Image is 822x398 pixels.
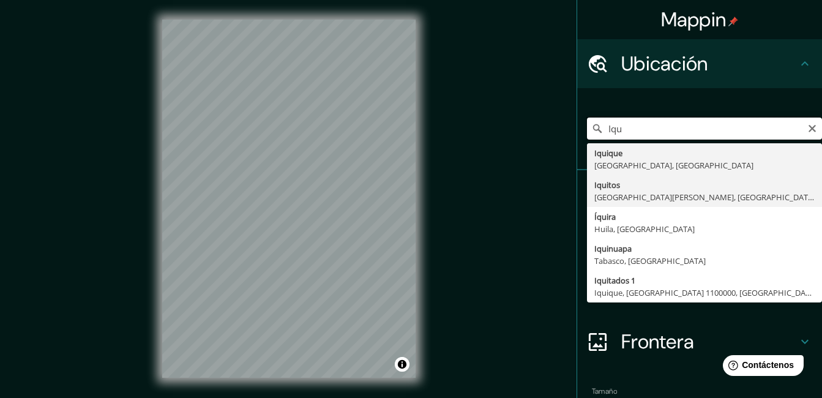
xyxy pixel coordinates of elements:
[621,329,798,354] h4: Frontera
[395,357,409,372] button: Alternar atribución
[577,268,822,317] div: Diseño
[594,147,815,159] div: Iquique
[594,159,815,171] div: [GEOGRAPHIC_DATA], [GEOGRAPHIC_DATA]
[592,386,617,397] label: Tamaño
[577,317,822,366] div: Frontera
[594,179,815,191] div: Iquitos
[594,211,815,223] div: Íquira
[594,287,815,299] div: Iquique, [GEOGRAPHIC_DATA] 1100000, [GEOGRAPHIC_DATA]
[587,118,822,140] input: Elige tu ciudad o área
[728,17,738,26] img: pin-icon.png
[162,20,416,378] canvas: Mapa
[594,191,815,203] div: [GEOGRAPHIC_DATA][PERSON_NAME], [GEOGRAPHIC_DATA]
[594,274,815,287] div: Iquitados 1
[621,280,798,305] h4: Diseño
[621,51,798,76] h4: Ubicación
[661,7,727,32] font: Mappin
[713,350,809,385] iframe: Help widget launcher
[577,39,822,88] div: Ubicación
[807,122,817,133] button: Claro
[594,223,815,235] div: Huila, [GEOGRAPHIC_DATA]
[594,242,815,255] div: Iquinuapa
[594,255,815,267] div: Tabasco, [GEOGRAPHIC_DATA]
[577,219,822,268] div: Estilo
[577,170,822,219] div: Pines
